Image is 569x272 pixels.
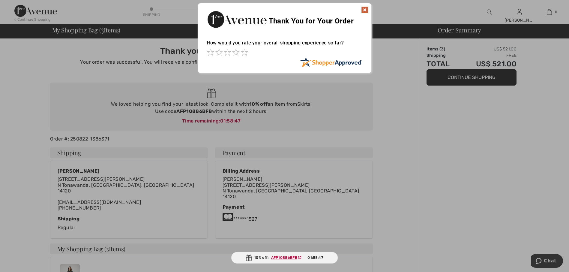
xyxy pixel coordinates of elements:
[13,4,25,10] span: Chat
[246,255,252,261] img: Gift.svg
[271,255,297,260] ins: AFP10886BFB
[361,6,368,14] img: x
[231,252,338,264] div: 10% off:
[207,34,362,57] div: How would you rate your overall shopping experience so far?
[307,255,323,260] span: 01:58:47
[207,9,267,29] img: Thank You for Your Order
[269,17,354,25] span: Thank You for Your Order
